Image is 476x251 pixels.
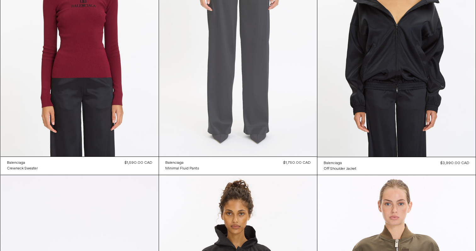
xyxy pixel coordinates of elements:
[165,166,199,171] a: Minimal Fluid Pants
[7,166,38,171] a: Crewneck Sweater
[324,161,342,166] div: Balenciaga
[165,160,199,166] a: Balenciaga
[125,160,152,166] div: $1,590.00 CAD
[7,160,38,166] a: Balenciaga
[7,160,25,166] div: Balenciaga
[324,160,356,166] a: Balenciaga
[440,160,469,166] div: $3,990.00 CAD
[324,166,356,172] a: Off Shoulder Jacket
[165,160,184,166] div: Balenciaga
[283,160,311,166] div: $1,750.00 CAD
